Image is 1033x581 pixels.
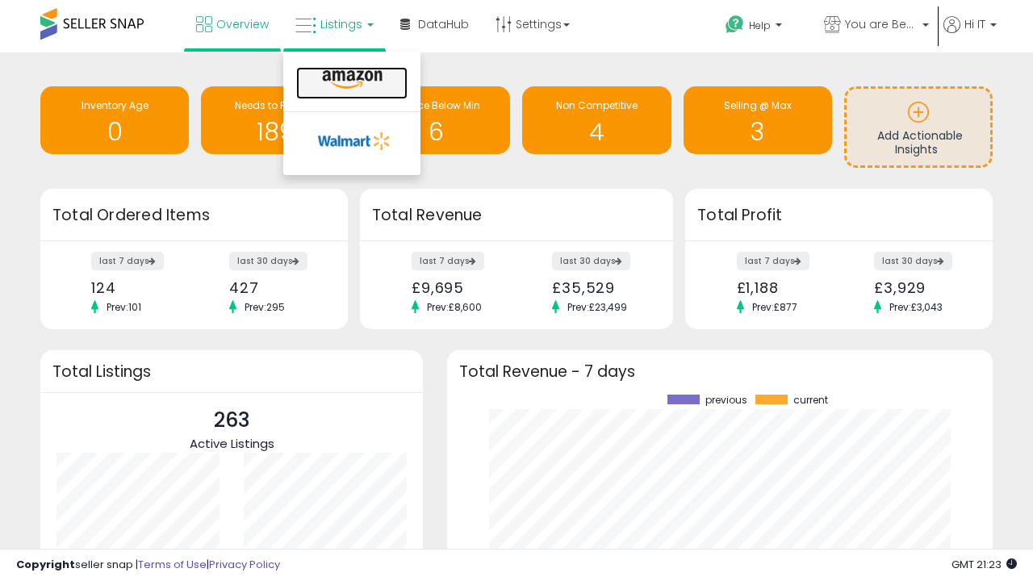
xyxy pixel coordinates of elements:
span: 2025-09-6 21:23 GMT [951,557,1017,572]
a: Needs to Reprice 189 [201,86,349,154]
a: Add Actionable Insights [847,89,990,165]
h1: 6 [370,119,502,145]
div: £35,529 [552,279,645,296]
span: Prev: 295 [236,300,293,314]
div: £9,695 [412,279,504,296]
h3: Total Revenue [372,204,661,227]
span: previous [705,395,747,406]
h1: 4 [530,119,663,145]
h3: Total Listings [52,366,411,378]
strong: Copyright [16,557,75,572]
a: Selling @ Max 3 [684,86,832,154]
a: Help [713,2,809,52]
label: last 7 days [737,252,809,270]
span: Active Listings [190,435,274,452]
h1: 0 [48,119,181,145]
span: Overview [216,16,269,32]
label: last 7 days [91,252,164,270]
a: Inventory Age 0 [40,86,189,154]
label: last 30 days [874,252,952,270]
a: Terms of Use [138,557,207,572]
p: 263 [190,405,274,436]
i: Get Help [725,15,745,35]
h1: 189 [209,119,341,145]
span: DataHub [418,16,469,32]
h3: Total Profit [697,204,981,227]
label: last 7 days [412,252,484,270]
span: Help [749,19,771,32]
h3: Total Ordered Items [52,204,336,227]
span: Prev: £8,600 [419,300,490,314]
label: last 30 days [552,252,630,270]
span: current [793,395,828,406]
div: £3,929 [874,279,964,296]
span: Listings [320,16,362,32]
a: BB Price Below Min 6 [362,86,510,154]
span: Needs to Reprice [235,98,316,112]
div: £1,188 [737,279,827,296]
span: Prev: £23,499 [559,300,635,314]
span: Prev: 101 [98,300,149,314]
span: Inventory Age [82,98,148,112]
a: Privacy Policy [209,557,280,572]
span: Prev: £3,043 [881,300,951,314]
span: Selling @ Max [724,98,792,112]
span: Hi IT [964,16,985,32]
div: 124 [91,279,182,296]
span: You are Beautiful ([GEOGRAPHIC_DATA]) [845,16,918,32]
span: Non Competitive [556,98,638,112]
span: BB Price Below Min [391,98,480,112]
a: Non Competitive 4 [522,86,671,154]
span: Add Actionable Insights [877,127,963,158]
a: Hi IT [943,16,997,52]
span: Prev: £877 [744,300,805,314]
h3: Total Revenue - 7 days [459,366,981,378]
label: last 30 days [229,252,307,270]
div: 427 [229,279,320,296]
div: seller snap | | [16,558,280,573]
h1: 3 [692,119,824,145]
